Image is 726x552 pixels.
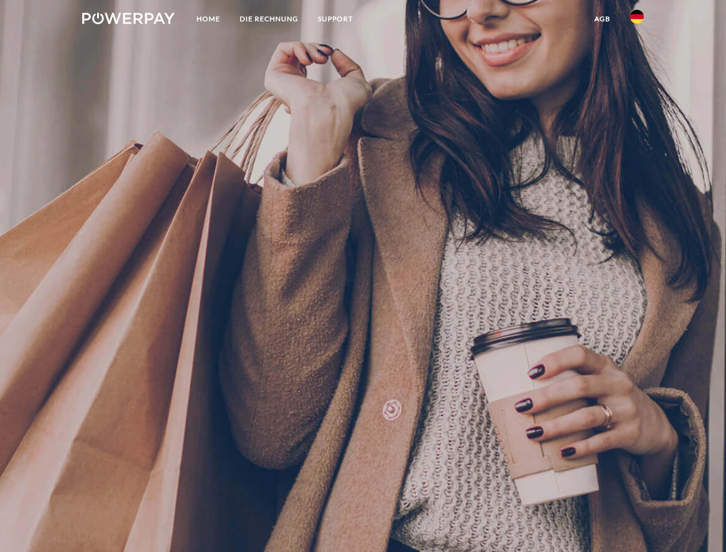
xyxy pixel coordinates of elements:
[585,9,620,29] a: agb
[187,9,230,29] a: Home
[82,13,175,24] img: logo-powerpay-white.svg
[630,10,644,24] img: de
[230,9,308,29] a: DIE RECHNUNG
[308,9,363,29] a: SUPPORT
